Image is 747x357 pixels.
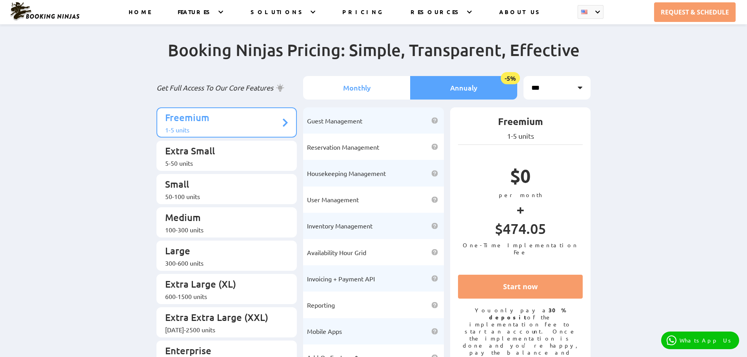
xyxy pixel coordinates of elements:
div: 100-300 units [165,226,281,234]
p: Large [165,245,281,259]
img: help icon [431,302,438,308]
p: Get Full Access To Our Core Features [156,83,297,92]
img: help icon [431,275,438,282]
div: 300-600 units [165,259,281,267]
p: Small [165,178,281,192]
p: Extra Extra Large (XXL) [165,311,281,326]
a: ABOUT US [499,8,543,24]
a: PRICING [342,8,383,24]
a: WhatsApp Us [661,332,739,349]
a: FEATURES [178,8,213,24]
span: -5% [501,72,520,84]
a: RESOURCES [411,8,462,24]
img: help icon [431,143,438,150]
p: One-Time Implementation Fee [458,241,583,256]
div: 5-50 units [165,159,281,167]
img: help icon [431,117,438,124]
span: Reservation Management [307,143,379,151]
p: + [458,198,583,220]
a: HOME [129,8,151,24]
a: SOLUTIONS [251,8,305,24]
span: User Management [307,196,359,203]
div: 50-100 units [165,192,281,200]
p: $474.05 [458,220,583,241]
img: help icon [431,249,438,256]
p: WhatsApp Us [680,337,734,344]
li: Annualy [410,76,517,100]
span: Guest Management [307,117,362,125]
p: Freemium [458,115,583,132]
p: Extra Small [165,145,281,159]
span: Housekeeping Management [307,169,386,177]
p: $0 [458,164,583,191]
div: [DATE]-2500 units [165,326,281,333]
a: Start now [458,275,583,299]
div: 1-5 units [165,126,281,134]
p: Extra Large (XL) [165,278,281,292]
span: Inventory Management [307,222,373,230]
div: 600-1500 units [165,292,281,300]
span: Availability Hour Grid [307,248,366,256]
p: Freemium [165,111,281,126]
img: help icon [431,328,438,335]
span: Reporting [307,301,335,309]
p: per month [458,191,583,198]
p: Medium [165,211,281,226]
img: help icon [431,170,438,177]
img: help icon [431,196,438,203]
h2: Booking Ninjas Pricing: Simple, Transparent, Effective [156,40,591,76]
span: Invoicing + Payment API [307,275,375,283]
span: Mobile Apps [307,327,342,335]
strong: 30% deposit [489,306,566,321]
img: help icon [431,223,438,229]
p: 1-5 units [458,132,583,140]
li: Monthly [303,76,410,100]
